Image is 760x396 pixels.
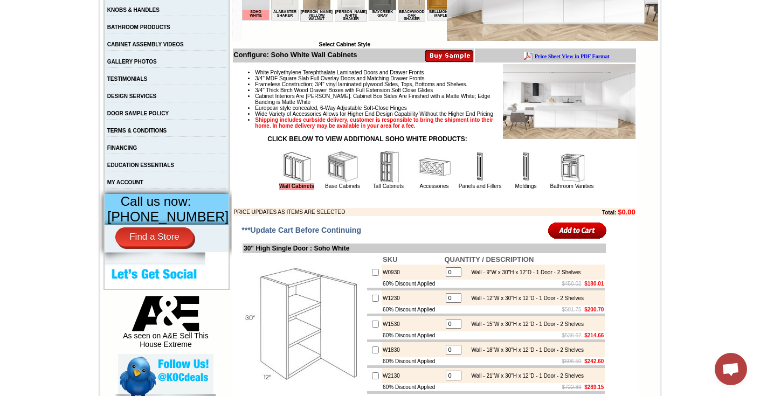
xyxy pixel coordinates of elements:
td: PRICE UPDATES AS ITEMS ARE SELECTED [233,208,543,216]
a: Accessories [420,183,449,189]
a: BATHROOM PRODUCTS [107,24,170,30]
td: 30" High Single Door : Soho White [243,244,606,253]
b: SKU [383,255,397,263]
a: KNOBS & HANDLES [107,7,160,13]
td: 60% Discount Applied [382,383,443,391]
span: ***Update Cart Before Continuing [241,226,361,234]
div: Open chat [715,353,747,385]
div: Wall - 15"W x 30"H x 12"D - 1 Door - 2 Shelves [466,321,584,327]
b: Total: [602,210,616,216]
img: 30'' High Single Door [244,263,365,385]
td: 60% Discount Applied [382,331,443,339]
b: Configure: Soho White Wall Cabinets [233,51,357,59]
a: DESIGN SERVICES [107,93,157,99]
img: Bathroom Vanities [556,151,588,183]
div: Wall - 21"W x 30"H x 12"D - 1 Door - 2 Shelves [466,373,584,379]
img: Product Image [503,64,635,139]
a: Tall Cabinets [373,183,404,189]
a: Wall Cabinets [279,183,314,190]
b: QUANTITY / DESCRIPTION [444,255,534,263]
td: 60% Discount Applied [382,305,443,314]
img: Moldings [510,151,542,183]
div: As seen on A&E Sell This House Extreme [118,296,213,354]
img: Base Cabinets [327,151,359,183]
span: European style concealed, 6-Way Adjustable Soft-Close Hinges [255,105,406,111]
a: TERMS & CONDITIONS [107,128,167,134]
s: $722.89 [562,384,582,390]
input: Add to Cart [548,221,607,239]
a: CABINET ASSEMBLY VIDEOS [107,41,184,47]
div: Wall - 12"W x 30"H x 12"D - 1 Door - 2 Shelves [466,295,584,301]
a: DOOR SAMPLE POLICY [107,110,169,116]
span: Cabinet Interiors Are [PERSON_NAME]. Cabinet Box Sides Are Finished with a Matte White; Edge Band... [255,93,490,105]
div: Wall - 9"W x 30"H x 12"D - 1 Door - 2 Shelves [466,269,581,275]
a: Moldings [515,183,536,189]
b: Price Sheet View in PDF Format [12,4,87,10]
td: W1830 [382,342,443,357]
img: Tall Cabinets [372,151,405,183]
span: 3/4" MDF Square Slab Full Overlay Doors and Matching Drawer Fronts [255,75,424,81]
span: Wide Variety of Accessories Allows for Higher End Design Capability Without the Higher End Pricing [255,111,493,117]
b: $214.66 [584,332,604,338]
td: W2130 [382,368,443,383]
b: $0.00 [618,208,635,216]
img: Wall Cabinets [281,151,313,183]
img: pdf.png [2,3,10,11]
s: $536.67 [562,332,582,338]
s: $606.50 [562,358,582,364]
a: FINANCING [107,145,137,151]
td: W1530 [382,316,443,331]
a: TESTIMONIALS [107,76,147,82]
s: $501.75 [562,307,582,312]
td: W0930 [382,265,443,280]
span: Frameless Construction; 3/4" vinyl laminated plywood Sides, Tops, Bottoms and Shelves. [255,81,467,87]
div: Wall - 18"W x 30"H x 12"D - 1 Door - 2 Shelves [466,347,584,353]
td: W1230 [382,290,443,305]
a: Find a Store [115,227,194,247]
td: Bellmonte Maple [185,49,212,60]
span: [PHONE_NUMBER] [107,209,229,224]
td: 60% Discount Applied [382,357,443,365]
a: Panels and Fillers [459,183,501,189]
span: Call us now: [121,194,191,209]
a: Base Cabinets [325,183,360,189]
img: Panels and Fillers [464,151,496,183]
b: Select Cabinet Style [319,41,370,47]
s: $450.02 [562,281,582,287]
a: GALLERY PHOTOS [107,59,157,65]
b: $200.70 [584,307,604,312]
span: 3/4" Thick Birch Wood Drawer Boxes with Full Extension Soft Close Glides [255,87,433,93]
a: MY ACCOUNT [107,179,143,185]
a: EDUCATION ESSENTIALS [107,162,174,168]
b: $242.60 [584,358,604,364]
b: $289.15 [584,384,604,390]
a: Bathroom Vanities [550,183,594,189]
a: Price Sheet View in PDF Format [12,2,87,11]
strong: CLICK BELOW TO VIEW ADDITIONAL SOHO WHITE PRODUCTS: [267,135,467,143]
span: White Polyethylene Terephthalate Laminated Doors and Drawer Fronts [255,70,424,75]
strong: Shipping includes curbside delivery, customer is responsible to bring the shipment into their hom... [255,117,493,129]
td: 60% Discount Applied [382,280,443,288]
img: Accessories [418,151,451,183]
b: $180.01 [584,281,604,287]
